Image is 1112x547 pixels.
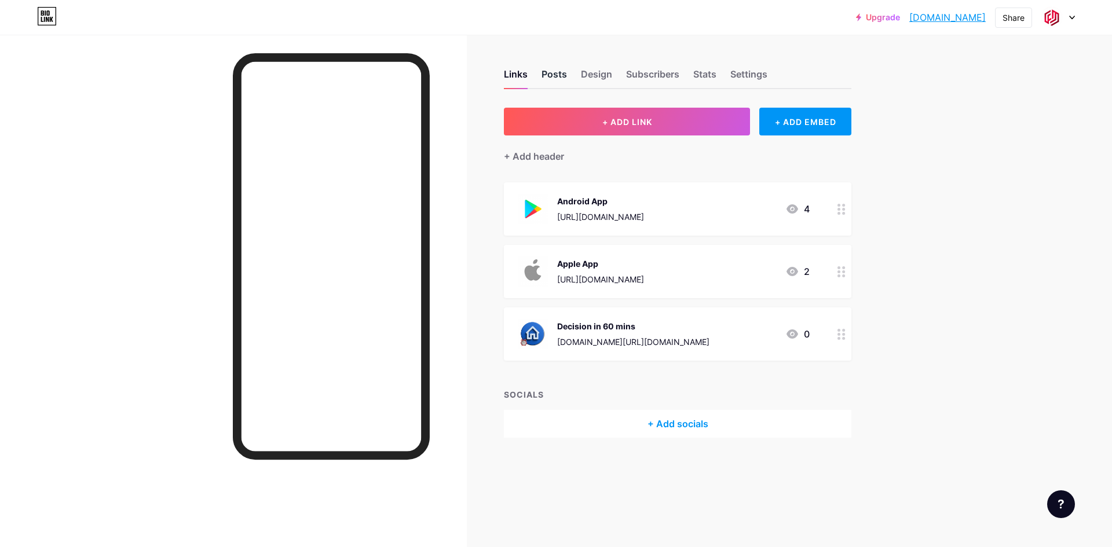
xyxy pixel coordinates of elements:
div: SOCIALS [504,388,851,401]
div: Share [1003,12,1025,24]
div: Stats [693,67,716,88]
span: + ADD LINK [602,117,652,127]
div: + Add header [504,149,564,163]
div: Posts [542,67,567,88]
img: financemagic [1041,6,1063,28]
div: Settings [730,67,767,88]
div: Subscribers [626,67,679,88]
div: 4 [785,202,810,216]
button: + ADD LINK [504,108,750,135]
img: Decision in 60 mins [518,319,548,349]
div: + ADD EMBED [759,108,851,135]
div: Design [581,67,612,88]
div: 2 [785,265,810,278]
div: [URL][DOMAIN_NAME] [557,273,644,285]
img: Apple App [518,256,548,287]
div: Links [504,67,528,88]
a: Upgrade [856,13,900,22]
div: Android App [557,195,644,207]
div: Decision in 60 mins [557,320,709,332]
div: 0 [785,327,810,341]
a: [DOMAIN_NAME] [909,10,986,24]
img: Android App [518,194,548,224]
div: [URL][DOMAIN_NAME] [557,211,644,223]
div: Apple App [557,258,644,270]
div: + Add socials [504,410,851,438]
div: [DOMAIN_NAME][URL][DOMAIN_NAME] [557,336,709,348]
